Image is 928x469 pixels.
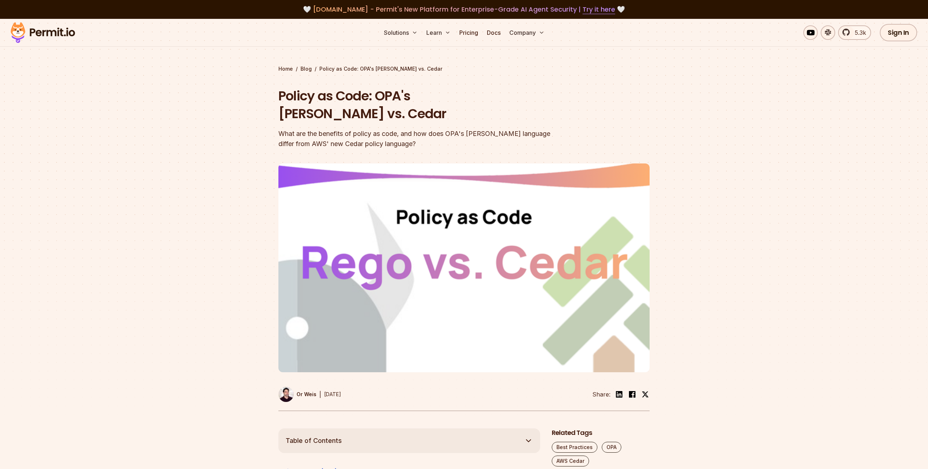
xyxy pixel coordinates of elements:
time: [DATE] [324,391,341,397]
a: Pricing [456,25,481,40]
div: | [319,390,321,399]
h2: Related Tags [552,428,650,437]
button: Table of Contents [278,428,540,453]
a: AWS Cedar [552,456,589,466]
img: Or Weis [278,387,294,402]
a: OPA [602,442,621,453]
a: Or Weis [278,387,316,402]
a: 5.3k [838,25,871,40]
span: Table of Contents [286,436,342,446]
a: Try it here [583,5,615,14]
div: 🤍 🤍 [17,4,911,14]
a: Best Practices [552,442,597,453]
div: / / [278,65,650,72]
img: Permit logo [7,20,78,45]
p: Or Weis [297,391,316,398]
button: Company [506,25,547,40]
a: Sign In [880,24,917,41]
div: What are the benefits of policy as code, and how does OPA's [PERSON_NAME] language differ from AW... [278,129,557,149]
span: 5.3k [850,28,866,37]
img: Policy as Code: OPA's Rego vs. Cedar [278,163,650,372]
span: [DOMAIN_NAME] - Permit's New Platform for Enterprise-Grade AI Agent Security | [313,5,615,14]
h1: Policy as Code: OPA's [PERSON_NAME] vs. Cedar [278,87,557,123]
button: Solutions [381,25,420,40]
a: Home [278,65,293,72]
button: Learn [423,25,453,40]
img: twitter [642,391,649,398]
li: Share: [592,390,610,399]
img: linkedin [615,390,623,399]
a: Blog [301,65,312,72]
a: Docs [484,25,504,40]
img: facebook [628,390,637,399]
